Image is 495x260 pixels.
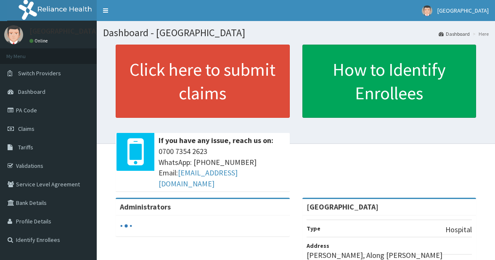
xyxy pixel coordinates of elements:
b: Administrators [120,202,171,212]
b: Type [307,225,320,232]
img: User Image [4,25,23,44]
p: Hospital [445,224,472,235]
span: Claims [18,125,34,133]
b: Address [307,242,329,249]
h1: Dashboard - [GEOGRAPHIC_DATA] [103,27,489,38]
li: Here [471,30,489,37]
a: Dashboard [439,30,470,37]
a: Online [29,38,50,44]
b: If you have any issue, reach us on: [159,135,273,145]
span: Tariffs [18,143,33,151]
a: How to Identify Enrollees [302,45,476,118]
p: [GEOGRAPHIC_DATA] [29,27,99,35]
span: Dashboard [18,88,45,96]
img: User Image [422,5,432,16]
a: Click here to submit claims [116,45,290,118]
a: [EMAIL_ADDRESS][DOMAIN_NAME] [159,168,238,188]
span: 0700 7354 2623 WhatsApp: [PHONE_NUMBER] Email: [159,146,286,189]
strong: [GEOGRAPHIC_DATA] [307,202,379,212]
span: Switch Providers [18,69,61,77]
span: [GEOGRAPHIC_DATA] [437,7,489,14]
svg: audio-loading [120,220,132,232]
